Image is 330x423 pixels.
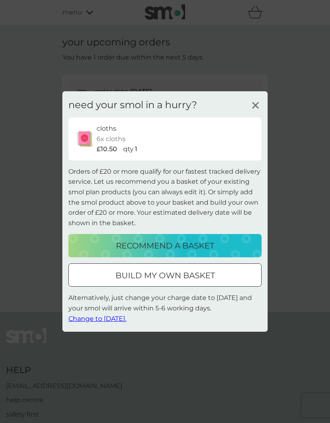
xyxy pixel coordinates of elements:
span: Change to [DATE]. [68,314,126,322]
p: build my own basket [115,269,215,282]
p: recommend a basket [116,239,214,252]
p: Orders of £20 or more qualify for our fastest tracked delivery service. Let us recommend you a ba... [68,166,262,228]
button: build my own basket [68,263,262,287]
p: £10.50 [97,144,117,154]
p: 1 [135,144,137,154]
p: cloths [97,123,116,134]
p: qty [123,144,134,154]
button: Change to [DATE]. [68,313,126,324]
button: recommend a basket [68,234,262,257]
p: Alternatively, just change your charge date to [DATE] and your smol will arrive within 5-6 workin... [68,293,262,324]
h3: need your smol in a hurry? [68,99,197,111]
p: 6x cloths [97,134,126,144]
